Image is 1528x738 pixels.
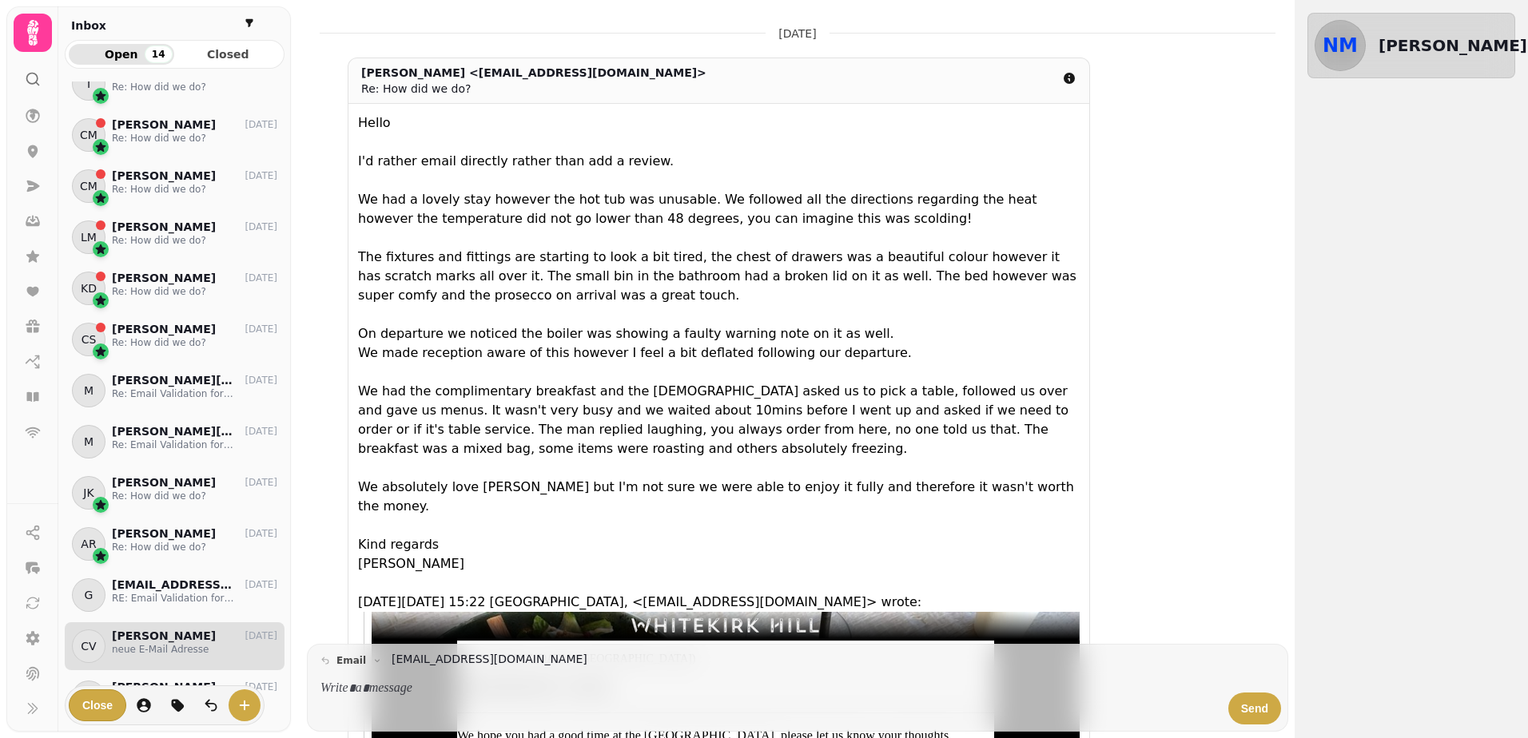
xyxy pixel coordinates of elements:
p: [DATE] [245,476,277,489]
h2: Inbox [71,18,106,34]
p: [PERSON_NAME] [112,272,216,285]
div: We had a lovely stay however the hot tub was unusable. We followed all the directions regarding t... [358,190,1080,228]
p: [PERSON_NAME] [112,476,216,490]
button: detail [1056,65,1083,92]
div: 14 [145,46,173,63]
div: We absolutely love [PERSON_NAME] but I'm not sure we were able to enjoy it fully and therefore it... [358,478,1080,516]
button: Closed [176,44,281,65]
span: Send [1241,703,1268,714]
span: AR [81,536,96,552]
p: [PERSON_NAME] [112,680,216,694]
p: [DATE] [245,527,277,540]
p: Re: How did we do? [112,81,277,93]
p: [DATE] [245,169,277,182]
a: [EMAIL_ADDRESS][DOMAIN_NAME] [392,651,587,668]
button: tag-thread [161,689,193,721]
p: neue E-Mail Adresse [112,643,277,656]
span: M [84,383,94,399]
h2: [PERSON_NAME] [1379,34,1527,57]
a: [EMAIL_ADDRESS][DOMAIN_NAME] [643,594,866,609]
span: CM [80,127,97,143]
span: CV [81,638,96,654]
p: [DATE] [245,220,277,233]
p: Re: How did we do? [112,336,277,349]
p: [DATE] [245,578,277,591]
div: Re: How did we do? [361,81,706,97]
p: [PERSON_NAME][EMAIL_ADDRESS][PERSON_NAME][DOMAIN_NAME] [112,425,236,438]
div: Kind regards [358,535,1080,554]
p: [EMAIL_ADDRESS][DOMAIN_NAME] [112,578,236,592]
p: [DATE] [245,374,277,387]
p: [DATE] [245,680,277,693]
p: Re: Email Validation for [GEOGRAPHIC_DATA] [112,438,277,451]
span: M [84,434,94,450]
button: is-read [195,689,227,721]
span: CM [80,178,97,194]
p: [PERSON_NAME] [112,118,216,132]
button: Close [69,689,126,721]
p: [DATE] [245,629,277,642]
span: CS [82,331,97,347]
p: [PERSON_NAME] [112,323,216,336]
button: create-convo [229,689,261,721]
button: email [314,651,388,670]
p: [PERSON_NAME] [112,527,216,541]
span: JK [83,485,94,501]
div: grid [65,81,285,724]
p: Re: Email Validation for [GEOGRAPHIC_DATA] [112,387,277,400]
div: On departure we noticed the boiler was showing a faulty warning note on it as well. [358,324,1080,343]
span: I [87,76,90,92]
p: [DATE] [245,425,277,438]
div: Hello [358,113,1080,573]
p: Re: How did we do? [112,490,277,502]
p: [PERSON_NAME] [112,629,216,643]
button: Send [1228,692,1281,724]
p: [PERSON_NAME] [112,220,216,234]
p: Re: How did we do? [112,132,277,145]
div: We had the complimentary breakfast and the [DEMOGRAPHIC_DATA] asked us to pick a table, followed ... [358,382,1080,458]
p: Re: How did we do? [112,541,277,553]
p: [DATE] [778,26,816,42]
div: [PERSON_NAME] [358,554,1080,573]
button: filter [240,14,259,33]
span: LM [81,229,97,245]
p: [PERSON_NAME] [112,169,216,183]
div: The fixtures and fittings are starting to look a bit tired, the chest of drawers was a beautiful ... [358,248,1080,305]
div: I'd rather email directly rather than add a review. [358,152,1080,171]
img: brand logo [623,612,828,641]
p: Re: How did we do? [112,234,277,247]
p: Re: How did we do? [112,183,277,196]
span: G [85,587,94,603]
div: [PERSON_NAME] <[EMAIL_ADDRESS][DOMAIN_NAME]> [361,65,706,81]
p: RE: Email Validation for [GEOGRAPHIC_DATA] [112,592,277,605]
p: [DATE] [245,323,277,335]
p: [DATE] [245,118,277,131]
p: Re: How did we do? [112,285,277,298]
button: Open14 [69,44,174,65]
span: Open [82,49,161,60]
span: KD [81,280,97,296]
p: [DATE] [245,272,277,284]
div: [DATE][DATE] 15:22 [GEOGRAPHIC_DATA], < > wrote: [358,593,1080,612]
div: We made reception aware of this however I feel a bit deflated following our departure. [358,343,1080,363]
span: Closed [189,49,269,60]
span: Close [82,700,113,711]
span: NM [1323,36,1358,55]
p: [PERSON_NAME][EMAIL_ADDRESS][PERSON_NAME][DOMAIN_NAME] [112,374,236,387]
